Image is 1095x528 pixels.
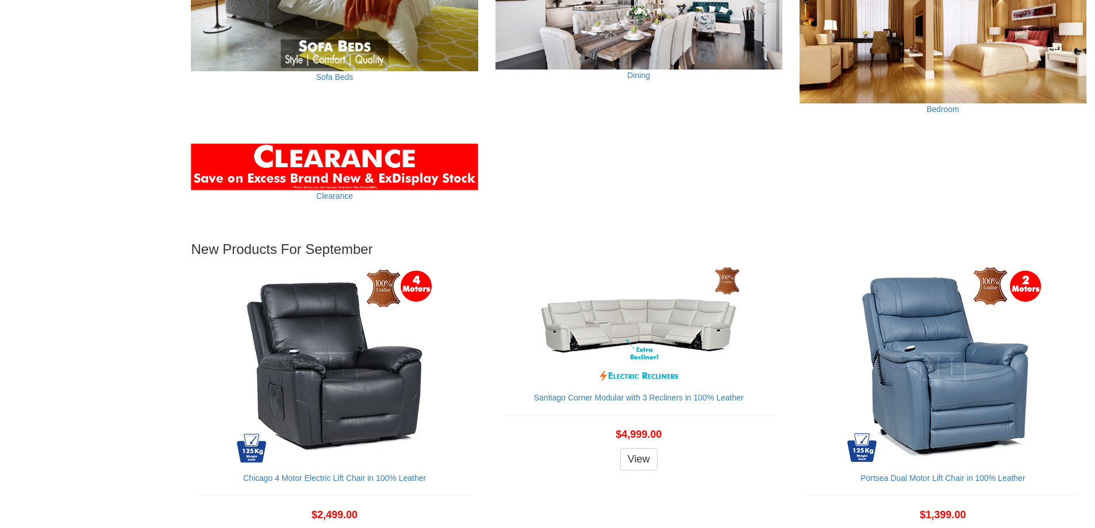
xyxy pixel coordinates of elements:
[616,429,662,440] span: $4,999.00
[191,144,478,190] img: Clearance
[534,393,744,402] a: Santiago Corner Modular with 3 Recliners in 100% Leather
[842,266,1043,467] img: Portsea Dual Motor Lift Chair in 100% Leather
[538,266,739,387] img: Santiago Corner Modular with 3 Recliners in 100% Leather
[191,242,1086,257] h3: New Products For September
[234,266,435,467] img: Chicago 4 Motor Electric Lift Chair in 100% Leather
[927,105,959,114] a: Bedroom
[243,473,426,483] a: Chicago 4 Motor Electric Lift Chair in 100% Leather
[316,191,353,201] a: Clearance
[920,509,966,521] span: $1,399.00
[860,473,1025,483] a: Portsea Dual Motor Lift Chair in 100% Leather
[312,509,358,521] span: $2,499.00
[620,448,658,471] a: View
[627,71,650,80] a: Dining
[316,72,354,82] a: Sofa Beds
